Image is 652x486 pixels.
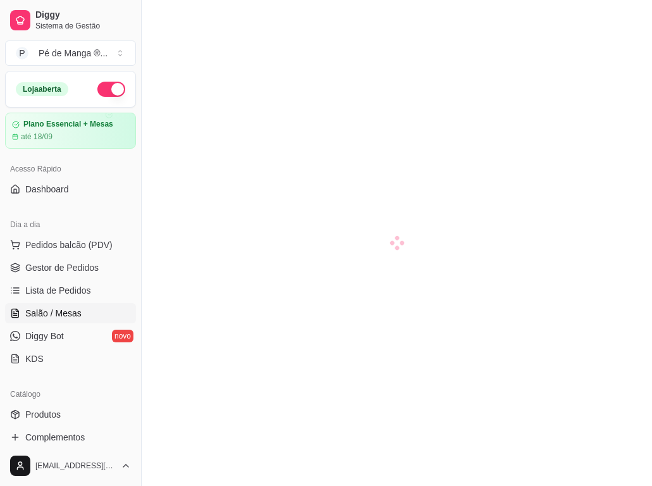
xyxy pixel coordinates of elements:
[35,21,131,31] span: Sistema de Gestão
[39,47,108,59] div: Pé de Manga ® ...
[25,408,61,421] span: Produtos
[21,132,52,142] article: até 18/09
[35,461,116,471] span: [EMAIL_ADDRESS][DOMAIN_NAME]
[5,427,136,447] a: Complementos
[5,258,136,278] a: Gestor de Pedidos
[25,330,64,342] span: Diggy Bot
[25,284,91,297] span: Lista de Pedidos
[5,404,136,425] a: Produtos
[5,326,136,346] a: Diggy Botnovo
[5,5,136,35] a: DiggySistema de Gestão
[5,384,136,404] div: Catálogo
[25,431,85,444] span: Complementos
[5,215,136,235] div: Dia a dia
[5,451,136,481] button: [EMAIL_ADDRESS][DOMAIN_NAME]
[25,183,69,196] span: Dashboard
[5,349,136,369] a: KDS
[25,239,113,251] span: Pedidos balcão (PDV)
[5,179,136,199] a: Dashboard
[5,159,136,179] div: Acesso Rápido
[5,280,136,301] a: Lista de Pedidos
[97,82,125,97] button: Alterar Status
[16,82,68,96] div: Loja aberta
[25,352,44,365] span: KDS
[5,303,136,323] a: Salão / Mesas
[5,235,136,255] button: Pedidos balcão (PDV)
[35,9,131,21] span: Diggy
[16,47,28,59] span: P
[5,113,136,149] a: Plano Essencial + Mesasaté 18/09
[25,307,82,320] span: Salão / Mesas
[25,261,99,274] span: Gestor de Pedidos
[5,40,136,66] button: Select a team
[23,120,113,129] article: Plano Essencial + Mesas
